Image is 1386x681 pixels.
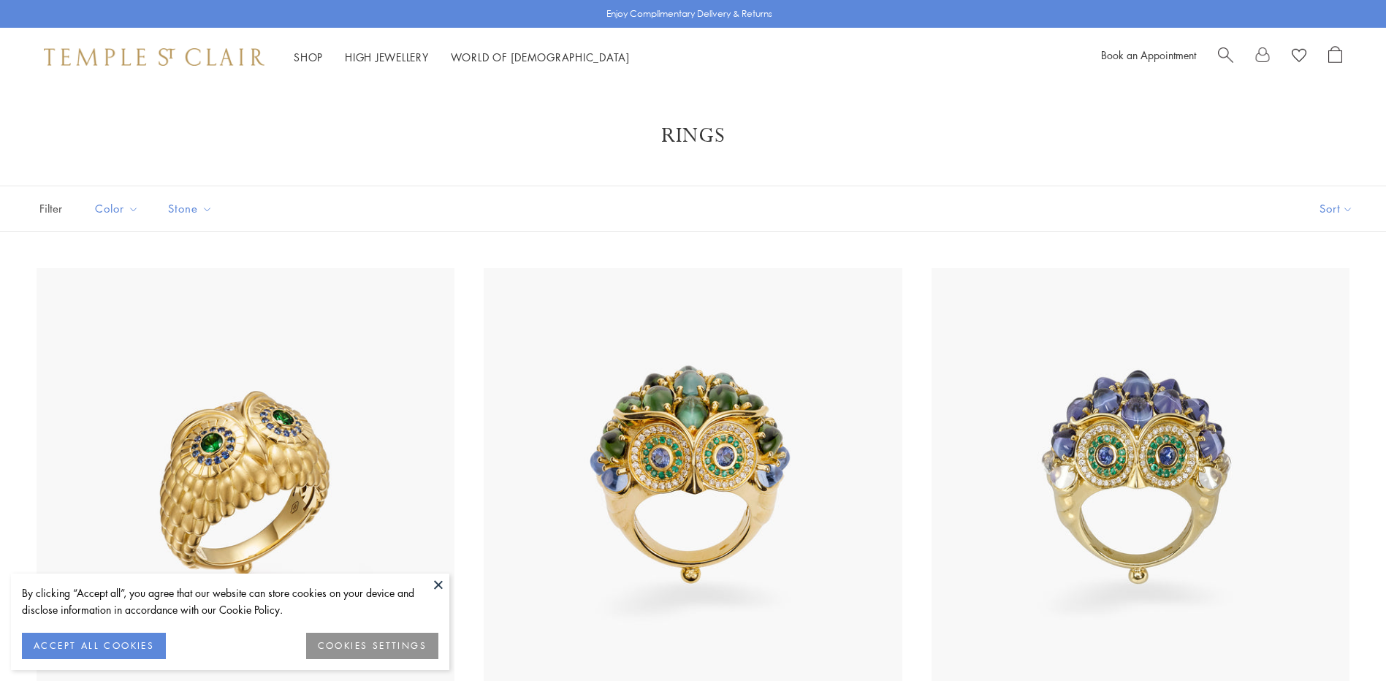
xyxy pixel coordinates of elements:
[157,192,224,225] button: Stone
[84,192,150,225] button: Color
[22,633,166,659] button: ACCEPT ALL COOKIES
[1292,46,1306,68] a: View Wishlist
[1287,186,1386,231] button: Show sort by
[1328,46,1342,68] a: Open Shopping Bag
[294,50,323,64] a: ShopShop
[606,7,772,21] p: Enjoy Complimentary Delivery & Returns
[1101,47,1196,62] a: Book an Appointment
[451,50,630,64] a: World of [DEMOGRAPHIC_DATA]World of [DEMOGRAPHIC_DATA]
[294,48,630,66] nav: Main navigation
[161,199,224,218] span: Stone
[345,50,429,64] a: High JewelleryHigh Jewellery
[1218,46,1233,68] a: Search
[58,123,1328,149] h1: Rings
[306,633,438,659] button: COOKIES SETTINGS
[44,48,264,66] img: Temple St. Clair
[22,585,438,618] div: By clicking “Accept all”, you agree that our website can store cookies on your device and disclos...
[88,199,150,218] span: Color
